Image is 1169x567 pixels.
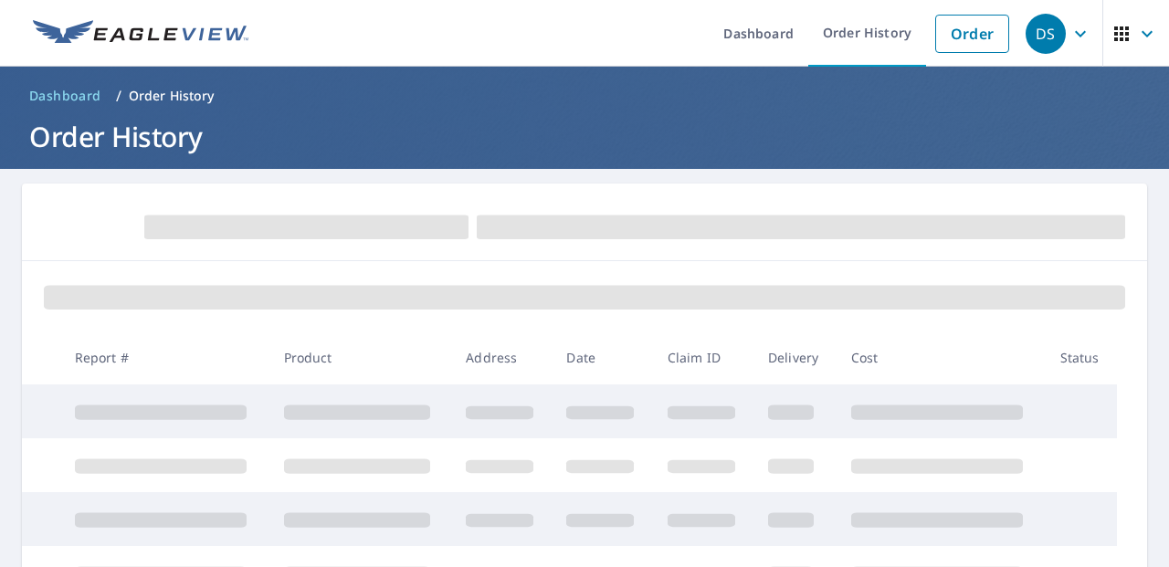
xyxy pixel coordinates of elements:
[22,81,109,110] a: Dashboard
[129,87,215,105] p: Order History
[1026,14,1066,54] div: DS
[22,81,1147,110] nav: breadcrumb
[753,331,837,384] th: Delivery
[451,331,552,384] th: Address
[60,331,269,384] th: Report #
[1046,331,1117,384] th: Status
[269,331,452,384] th: Product
[29,87,101,105] span: Dashboard
[653,331,753,384] th: Claim ID
[552,331,652,384] th: Date
[116,85,121,107] li: /
[935,15,1009,53] a: Order
[33,20,248,47] img: EV Logo
[837,331,1046,384] th: Cost
[22,118,1147,155] h1: Order History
